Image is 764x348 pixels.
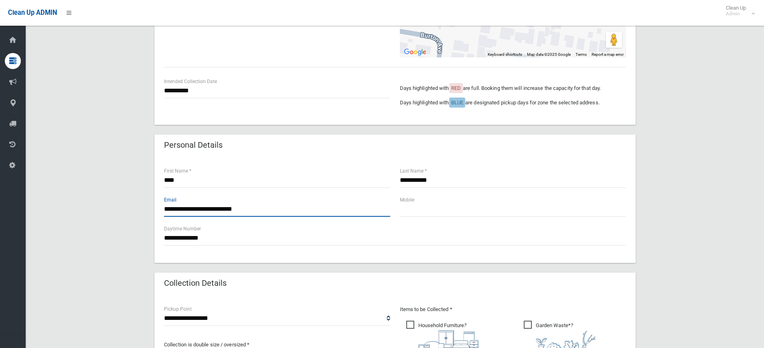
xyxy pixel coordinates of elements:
span: Clean Up ADMIN [8,9,57,16]
p: Items to be Collected * [400,305,626,314]
p: Days highlighted with are designated pickup days for zone the selected address. [400,98,626,108]
a: Terms (opens in new tab) [576,52,587,57]
button: Keyboard shortcuts [488,52,522,57]
img: Google [402,47,428,57]
span: BLUE [451,100,463,106]
a: Open this area in Google Maps (opens a new window) [402,47,428,57]
p: Days highlighted with are full. Booking them will increase the capacity for that day. [400,83,626,93]
header: Collection Details [154,275,236,291]
button: Drag Pegman onto the map to open Street View [606,32,622,48]
span: Map data ©2025 Google [527,52,571,57]
span: RED [451,85,461,91]
a: Report a map error [592,52,624,57]
header: Personal Details [154,137,232,153]
small: Admin [726,11,746,17]
span: Clean Up [722,5,754,17]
